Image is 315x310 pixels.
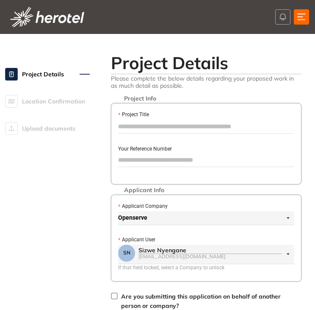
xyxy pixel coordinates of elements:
input: Project Title [118,120,294,133]
label: Your Reference Number [118,145,172,153]
div: If that field locked, select a Company to unlock [118,264,294,272]
span: Please complete the below details regarding your proposed work in as much detail as possible. [111,74,301,89]
img: logo [10,7,85,27]
span: Applicant Info [120,187,169,194]
h2: Project Details [111,53,301,73]
span: Location Confirmation [22,93,85,110]
div: [EMAIL_ADDRESS][DOMAIN_NAME] [138,254,282,259]
label: Project Title [118,111,149,119]
span: Are you submitting this application on behalf of another person or company? [121,293,281,310]
span: Project Details [22,66,64,83]
span: SN [123,250,130,256]
div: Sizwe Nyengane [138,247,282,254]
input: Your Reference Number [118,154,294,166]
label: Applicant User [118,236,155,244]
label: Applicant Company [118,202,168,210]
span: Openserve [118,211,290,225]
span: Project Info [120,95,160,102]
span: Upload documents [22,120,75,137]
